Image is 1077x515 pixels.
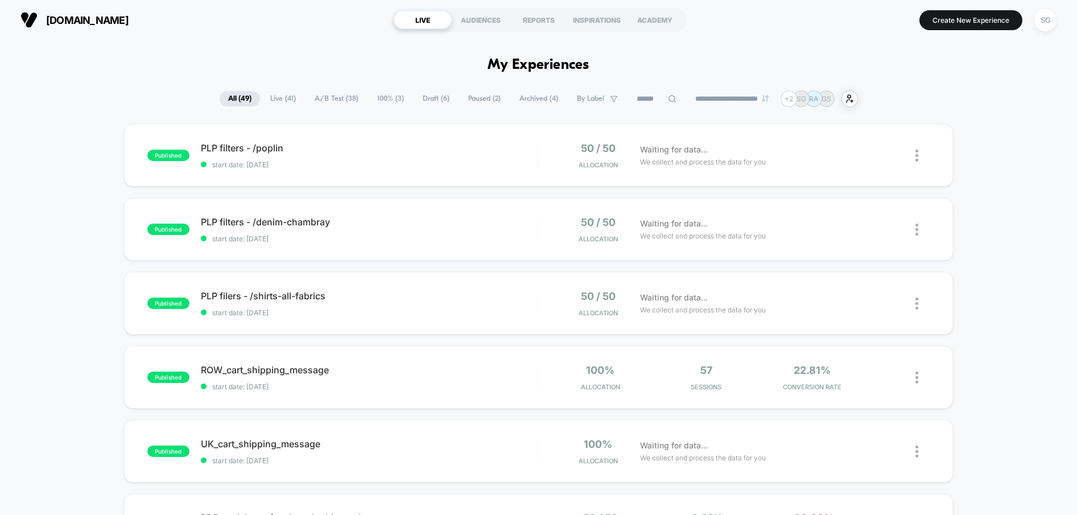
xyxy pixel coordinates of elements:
button: Create New Experience [919,10,1022,30]
button: [DOMAIN_NAME] [17,11,132,29]
span: 50 / 50 [581,216,616,228]
span: Waiting for data... [640,291,708,304]
span: All ( 49 ) [220,91,260,106]
span: Waiting for data... [640,143,708,156]
p: SG [797,94,806,103]
span: ROW_cart_shipping_message [201,364,538,376]
p: RA [809,94,818,103]
span: Allocation [579,161,618,169]
span: Waiting for data... [640,439,708,452]
span: PLP filers - /shirts-all-fabrics [201,290,538,302]
span: UK_cart_shipping_message [201,438,538,450]
span: 57 [700,364,712,376]
span: PLP filters - /poplin [201,142,538,154]
span: published [147,446,189,457]
div: REPORTS [510,11,568,29]
span: Sessions [656,383,756,391]
span: 100% ( 3 ) [369,91,412,106]
span: 100% [586,364,614,376]
span: Allocation [581,383,620,391]
span: 100% [584,438,612,450]
span: 50 / 50 [581,290,616,302]
img: close [915,224,918,236]
span: Allocation [579,309,618,317]
span: 22.81% [794,364,831,376]
span: Live ( 41 ) [262,91,304,106]
div: + 2 [781,90,797,107]
img: close [915,150,918,162]
img: end [762,95,769,102]
div: AUDIENCES [452,11,510,29]
span: CONVERSION RATE [762,383,862,391]
img: close [915,372,918,384]
div: ACADEMY [626,11,684,29]
div: SG [1034,9,1057,31]
span: 50 / 50 [581,142,616,154]
span: [DOMAIN_NAME] [46,14,129,26]
span: published [147,298,189,309]
span: Paused ( 2 ) [460,91,509,106]
h1: My Experiences [488,57,589,73]
span: We collect and process the data for you [640,304,766,315]
span: Archived ( 4 ) [511,91,567,106]
img: close [915,298,918,310]
span: start date: [DATE] [201,308,538,317]
span: published [147,372,189,383]
div: INSPIRATIONS [568,11,626,29]
span: Allocation [579,235,618,243]
button: SG [1031,9,1060,32]
img: Visually logo [20,11,38,28]
span: Draft ( 6 ) [414,91,458,106]
span: By Label [577,94,604,103]
p: GS [822,94,831,103]
span: published [147,150,189,161]
span: published [147,224,189,235]
span: start date: [DATE] [201,160,538,169]
div: LIVE [394,11,452,29]
span: Waiting for data... [640,217,708,230]
span: We collect and process the data for you [640,156,766,167]
span: A/B Test ( 38 ) [306,91,367,106]
span: Allocation [579,457,618,465]
span: PLP filters - /denim-chambray [201,216,538,228]
span: start date: [DATE] [201,234,538,243]
span: start date: [DATE] [201,382,538,391]
span: We collect and process the data for you [640,452,766,463]
span: start date: [DATE] [201,456,538,465]
span: We collect and process the data for you [640,230,766,241]
img: close [915,446,918,458]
